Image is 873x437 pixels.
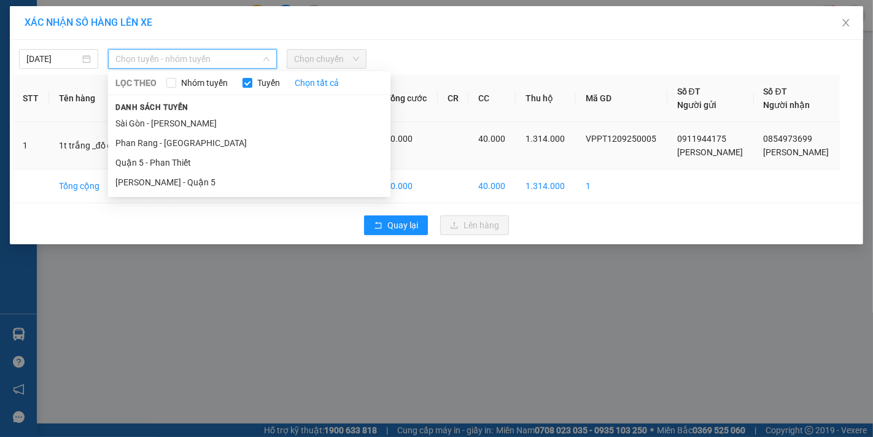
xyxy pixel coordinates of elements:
[677,134,726,144] span: 0911944175
[438,75,469,122] th: CR
[576,169,667,203] td: 1
[103,58,169,74] li: (c) 2017
[478,134,505,144] span: 40.000
[108,153,390,172] li: Quận 5 - Phan Thiết
[576,75,667,122] th: Mã GD
[468,169,516,203] td: 40.000
[26,52,80,66] input: 12/09/2025
[841,18,851,28] span: close
[440,215,509,235] button: uploadLên hàng
[133,15,163,45] img: logo.jpg
[376,75,437,122] th: Tổng cước
[263,55,270,63] span: down
[49,75,146,122] th: Tên hàng
[764,87,787,96] span: Số ĐT
[108,172,390,192] li: [PERSON_NAME] - Quận 5
[364,215,428,235] button: rollbackQuay lại
[115,76,157,90] span: LỌC THEO
[764,147,829,157] span: [PERSON_NAME]
[176,76,233,90] span: Nhóm tuyến
[516,75,575,122] th: Thu hộ
[376,169,437,203] td: 40.000
[677,87,700,96] span: Số ĐT
[294,50,359,68] span: Chọn chuyến
[76,18,122,75] b: Gửi khách hàng
[108,102,196,113] span: Danh sách tuyến
[677,100,716,110] span: Người gửi
[295,76,339,90] a: Chọn tất cả
[764,100,810,110] span: Người nhận
[764,134,813,144] span: 0854973699
[677,147,743,157] span: [PERSON_NAME]
[586,134,656,144] span: VPPT1209250005
[829,6,863,41] button: Close
[252,76,285,90] span: Tuyến
[13,75,49,122] th: STT
[386,134,413,144] span: 40.000
[108,133,390,153] li: Phan Rang - [GEOGRAPHIC_DATA]
[25,17,152,28] span: XÁC NHẬN SỐ HÀNG LÊN XE
[49,169,146,203] td: Tổng cộng
[15,79,69,137] b: [PERSON_NAME]
[13,122,49,169] td: 1
[103,47,169,56] b: [DOMAIN_NAME]
[516,169,575,203] td: 1.314.000
[115,50,270,68] span: Chọn tuyến - nhóm tuyến
[49,122,146,169] td: 1t trắng _đồ điện tử
[468,75,516,122] th: CC
[387,218,418,232] span: Quay lại
[108,114,390,133] li: Sài Gòn - [PERSON_NAME]
[374,221,382,231] span: rollback
[526,134,565,144] span: 1.314.000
